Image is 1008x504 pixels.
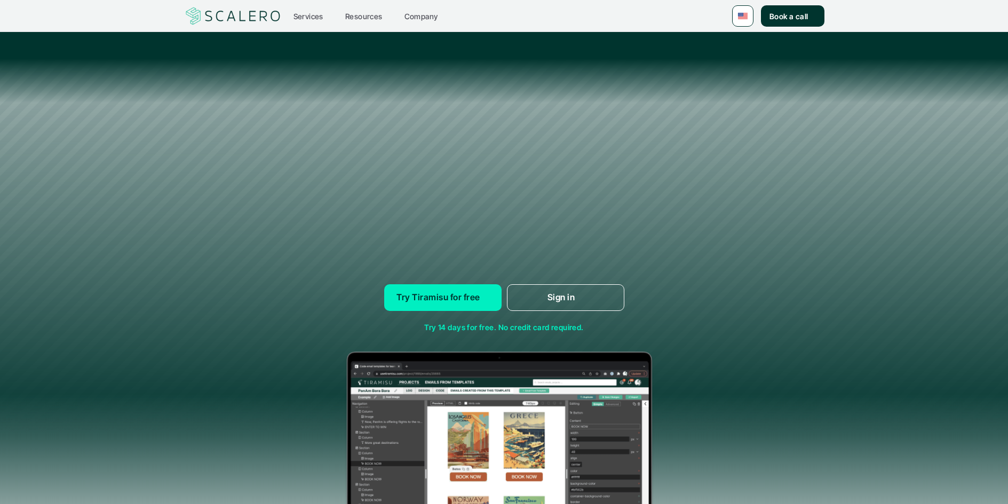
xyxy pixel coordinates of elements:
[472,124,601,163] span: platform
[396,291,480,305] p: Try Tiramisu for free
[339,163,425,201] span: keeps
[343,124,465,163] span: creation
[184,322,824,333] p: Try 14 days for free. No credit card required.
[396,86,586,124] span: collaborative
[547,291,575,305] p: Sign in
[585,163,669,201] span: intact
[184,6,282,26] img: Scalero company logo
[593,86,676,124] span: email
[507,284,624,311] a: Sign in
[432,163,501,201] span: your
[608,124,665,163] span: that
[761,5,824,27] a: Book a call
[404,11,438,22] p: Company
[332,86,389,124] span: The
[508,163,578,201] span: code
[769,11,808,22] p: Book a call
[384,284,502,311] a: Try Tiramisu for free
[345,11,383,22] p: Resources
[293,11,323,22] p: Services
